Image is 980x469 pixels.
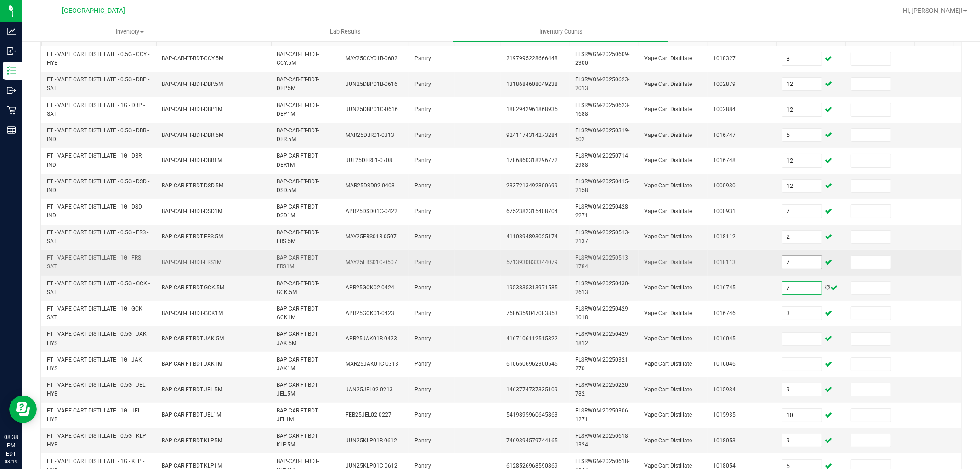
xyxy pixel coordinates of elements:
[414,208,431,215] span: Pantry
[47,102,145,117] span: FT - VAPE CART DISTILLATE - 1G - DBP - SAT
[23,28,237,36] span: Inventory
[47,203,145,219] span: FT - VAPE CART DISTILLATE - 1G - DSD - IND
[506,81,558,87] span: 1318684608049238
[414,157,431,164] span: Pantry
[506,335,558,342] span: 4167106112515322
[346,284,394,291] span: APR25GCK02-0424
[277,305,319,321] span: BAP-CAR-FT-BDT-GCK1M
[713,106,736,113] span: 1002884
[4,433,18,458] p: 08:38 PM EDT
[644,361,692,367] span: Vape Cart Distillate
[644,106,692,113] span: Vape Cart Distillate
[713,81,736,87] span: 1002879
[575,229,629,244] span: FLSRWGM-20250513-2137
[238,22,453,41] a: Lab Results
[162,310,223,316] span: BAP-CAR-FT-BDT-GCK1M
[644,233,692,240] span: Vape Cart Distillate
[162,412,221,418] span: BAP-CAR-FT-BDT-JEL1M
[527,28,595,36] span: Inventory Counts
[414,182,431,189] span: Pantry
[7,86,16,95] inline-svg: Outbound
[162,386,222,393] span: BAP-CAR-FT-BDT-JEL.5M
[713,132,736,138] span: 1016747
[713,284,736,291] span: 1016745
[644,437,692,444] span: Vape Cart Distillate
[277,407,319,423] span: BAP-CAR-FT-BDT-JEL1M
[713,361,736,367] span: 1016046
[644,157,692,164] span: Vape Cart Distillate
[506,463,558,469] span: 6128526968590869
[346,233,397,240] span: MAY25FRS01B-0507
[162,208,222,215] span: BAP-CAR-FT-BDT-DSD1M
[346,386,393,393] span: JAN25JEL02-0213
[277,102,319,117] span: BAP-CAR-FT-BDT-DBP1M
[644,132,692,138] span: Vape Cart Distillate
[506,259,558,266] span: 5713930833344079
[277,280,319,295] span: BAP-CAR-FT-BDT-GCK.5M
[506,284,558,291] span: 1953835313971585
[162,157,222,164] span: BAP-CAR-FT-BDT-DBR1M
[277,433,319,448] span: BAP-CAR-FT-BDT-KLP.5M
[317,28,373,36] span: Lab Results
[277,178,319,193] span: BAP-CAR-FT-BDT-DSD.5M
[277,51,319,66] span: BAP-CAR-FT-BDT-CCY.5M
[644,81,692,87] span: Vape Cart Distillate
[277,229,319,244] span: BAP-CAR-FT-BDT-FRS.5M
[162,463,222,469] span: BAP-CAR-FT-BDT-KLP1M
[346,106,398,113] span: JUN25DBP01C-0616
[7,125,16,135] inline-svg: Reports
[277,254,319,270] span: BAP-CAR-FT-BDT-FRS1M
[277,382,319,397] span: BAP-CAR-FT-BDT-JEL.5M
[713,208,736,215] span: 1000931
[162,132,223,138] span: BAP-CAR-FT-BDT-DBR.5M
[575,102,629,117] span: FLSRWGM-20250623-1688
[575,382,629,397] span: FLSRWGM-20250220-782
[346,55,397,62] span: MAY25CCY01B-0602
[4,458,18,465] p: 08/19
[346,335,397,342] span: APR25JAK01B-0423
[575,127,629,142] span: FLSRWGM-20250319-502
[277,331,319,346] span: BAP-CAR-FT-BDT-JAK.5M
[47,305,145,321] span: FT - VAPE CART DISTILLATE - 1G - GCK - SAT
[277,356,319,372] span: BAP-CAR-FT-BDT-JAK1M
[346,437,397,444] span: JUN25KLP01B-0612
[47,51,149,66] span: FT - VAPE CART DISTILLATE - 0.5G - CCY - HYB
[162,106,222,113] span: BAP-CAR-FT-BDT-DBP1M
[7,106,16,115] inline-svg: Retail
[162,81,223,87] span: BAP-CAR-FT-BDT-DBP.5M
[575,51,629,66] span: FLSRWGM-20250609-2300
[346,81,397,87] span: JUN25DBP01B-0616
[414,463,431,469] span: Pantry
[414,310,431,316] span: Pantry
[9,396,37,423] iframe: Resource center
[414,335,431,342] span: Pantry
[575,76,629,91] span: FLSRWGM-20250623-2013
[713,335,736,342] span: 1016045
[346,463,397,469] span: JUN25KLP01C-0612
[713,386,736,393] span: 1015934
[713,182,736,189] span: 1000930
[575,153,629,168] span: FLSRWGM-20250714-2988
[506,157,558,164] span: 1786860318296772
[162,335,224,342] span: BAP-CAR-FT-BDT-JAK.5M
[346,157,392,164] span: JUL25DBR01-0708
[414,106,431,113] span: Pantry
[713,259,736,266] span: 1018113
[47,407,143,423] span: FT - VAPE CART DISTILLATE - 1G - JEL - HYB
[47,178,149,193] span: FT - VAPE CART DISTILLATE - 0.5G - DSD - IND
[22,22,238,41] a: Inventory
[47,229,148,244] span: FT - VAPE CART DISTILLATE - 0.5G - FRS - SAT
[713,55,736,62] span: 1018327
[414,259,431,266] span: Pantry
[346,208,397,215] span: APR25DSD01C-0422
[346,182,395,189] span: MAR25DSD02-0408
[903,7,963,14] span: Hi, [PERSON_NAME]!
[346,310,394,316] span: APR25GCK01-0423
[575,407,629,423] span: FLSRWGM-20250306-1271
[575,331,629,346] span: FLSRWGM-20250429-1812
[644,259,692,266] span: Vape Cart Distillate
[644,182,692,189] span: Vape Cart Distillate
[644,463,692,469] span: Vape Cart Distillate
[414,437,431,444] span: Pantry
[414,233,431,240] span: Pantry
